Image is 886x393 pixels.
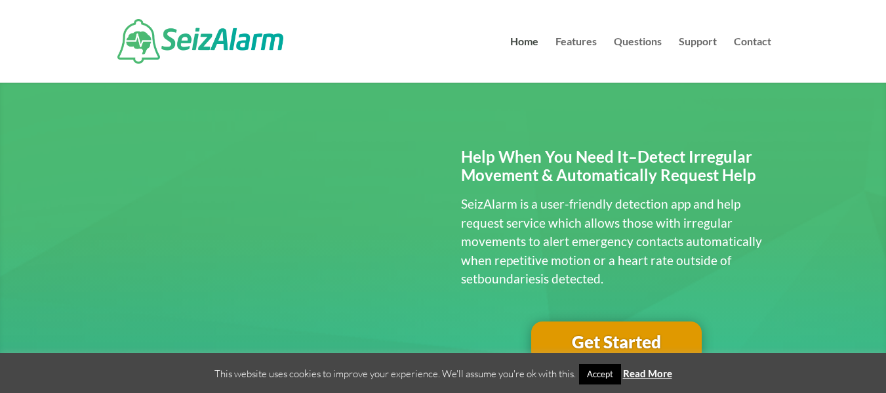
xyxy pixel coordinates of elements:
span: This website uses cookies to improve your experience. We'll assume you're ok with this. [214,367,672,380]
a: Support [679,37,717,83]
a: Get Started [531,321,702,363]
a: Read More [623,367,672,379]
a: Features [555,37,597,83]
img: SeizAlarm [117,19,283,64]
a: Contact [734,37,771,83]
iframe: Help widget launcher [769,342,872,379]
a: Home [510,37,538,83]
a: Questions [614,37,662,83]
h2: Help When You Need It–Detect Irregular Movement & Automatically Request Help [461,148,771,192]
p: SeizAlarm is a user-friendly detection app and help request service which allows those with irreg... [461,195,771,289]
a: Accept [579,364,621,384]
span: boundaries [477,271,540,286]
